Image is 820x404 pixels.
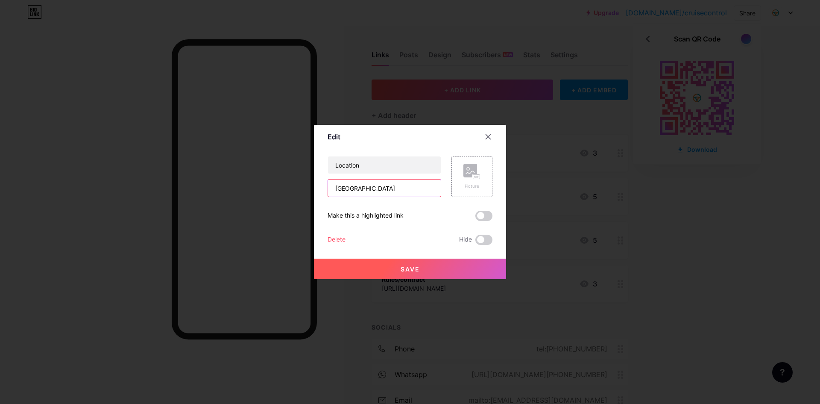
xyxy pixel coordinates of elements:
button: Save [314,259,506,279]
div: Delete [328,235,346,245]
div: Make this a highlighted link [328,211,404,221]
input: Title [328,156,441,174]
input: URL [328,180,441,197]
span: Hide [459,235,472,245]
div: Edit [328,132,340,142]
span: Save [401,265,420,273]
div: Picture [463,183,480,189]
